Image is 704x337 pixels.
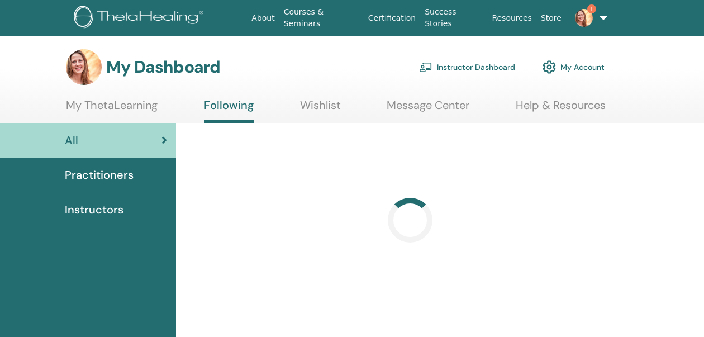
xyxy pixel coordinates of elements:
a: My ThetaLearning [66,98,158,120]
a: My Account [543,55,605,79]
img: logo.png [74,6,207,31]
a: Courses & Seminars [279,2,364,34]
img: default.jpg [66,49,102,85]
span: 1 [587,4,596,13]
a: Resources [487,8,536,29]
a: Certification [364,8,420,29]
img: default.jpg [575,9,593,27]
img: cog.svg [543,58,556,77]
a: Wishlist [300,98,341,120]
img: chalkboard-teacher.svg [419,62,432,72]
a: Instructor Dashboard [419,55,515,79]
a: Message Center [387,98,469,120]
span: Instructors [65,201,123,218]
a: Following [204,98,254,123]
span: All [65,132,78,149]
a: Help & Resources [516,98,606,120]
a: Store [536,8,566,29]
a: About [247,8,279,29]
span: Practitioners [65,167,134,183]
a: Success Stories [420,2,487,34]
h3: My Dashboard [106,57,220,77]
